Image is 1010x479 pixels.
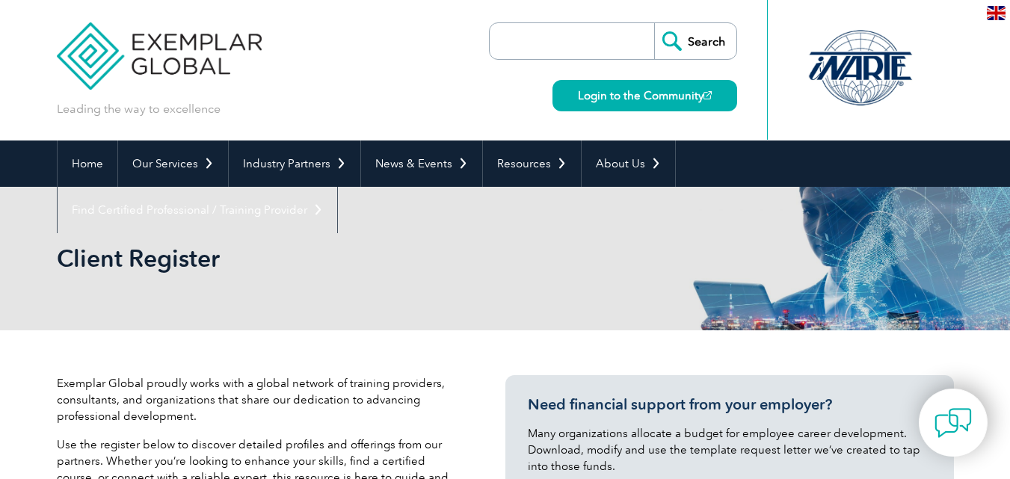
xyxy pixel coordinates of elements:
a: Industry Partners [229,140,360,187]
input: Search [654,23,736,59]
a: About Us [582,140,675,187]
a: Resources [483,140,581,187]
a: Find Certified Professional / Training Provider [58,187,337,233]
p: Leading the way to excellence [57,101,221,117]
a: News & Events [361,140,482,187]
p: Exemplar Global proudly works with a global network of training providers, consultants, and organ... [57,375,461,424]
img: en [987,6,1006,20]
p: Many organizations allocate a budget for employee career development. Download, modify and use th... [528,425,932,475]
h3: Need financial support from your employer? [528,395,932,414]
h2: Client Register [57,247,685,271]
a: Our Services [118,140,228,187]
a: Home [58,140,117,187]
a: Login to the Community [552,80,737,111]
img: open_square.png [703,91,712,99]
img: contact-chat.png [934,404,972,442]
